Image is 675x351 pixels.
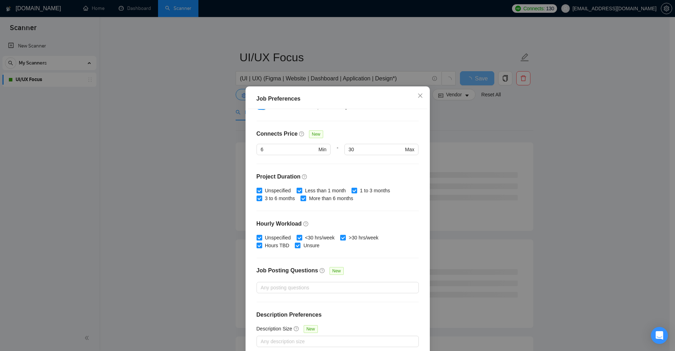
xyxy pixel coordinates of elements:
span: <30 hrs/week [302,234,338,242]
span: close [417,93,423,98]
h4: Job Posting Questions [257,266,318,275]
div: - [331,144,344,164]
span: 1 to 3 months [357,187,393,194]
span: Hours TBD [262,242,292,249]
span: Less than 1 month [302,187,349,194]
span: question-circle [320,268,325,273]
span: question-circle [303,221,309,227]
div: Open Intercom Messenger [651,327,668,344]
span: New [304,325,318,333]
span: question-circle [302,174,308,180]
h4: Project Duration [257,172,419,181]
input: Any Min Price [261,146,317,153]
span: Unspecified [262,187,294,194]
span: New [330,267,344,275]
span: question-circle [299,131,305,137]
h4: Description Preferences [257,311,419,319]
h4: Hourly Workload [257,220,419,228]
span: Max [405,146,414,153]
input: Any Max Price [349,146,404,153]
div: Job Preferences [257,95,419,103]
h4: Connects Price [257,130,298,138]
span: New [309,130,323,138]
span: More than 6 months [306,194,356,202]
span: Unspecified [262,234,294,242]
span: >30 hrs/week [346,234,381,242]
h5: Description Size [257,325,292,333]
span: Min [319,146,327,153]
span: 3 to 6 months [262,194,298,202]
span: Unsure [300,242,322,249]
span: question-circle [294,326,299,332]
button: Close [411,86,430,106]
